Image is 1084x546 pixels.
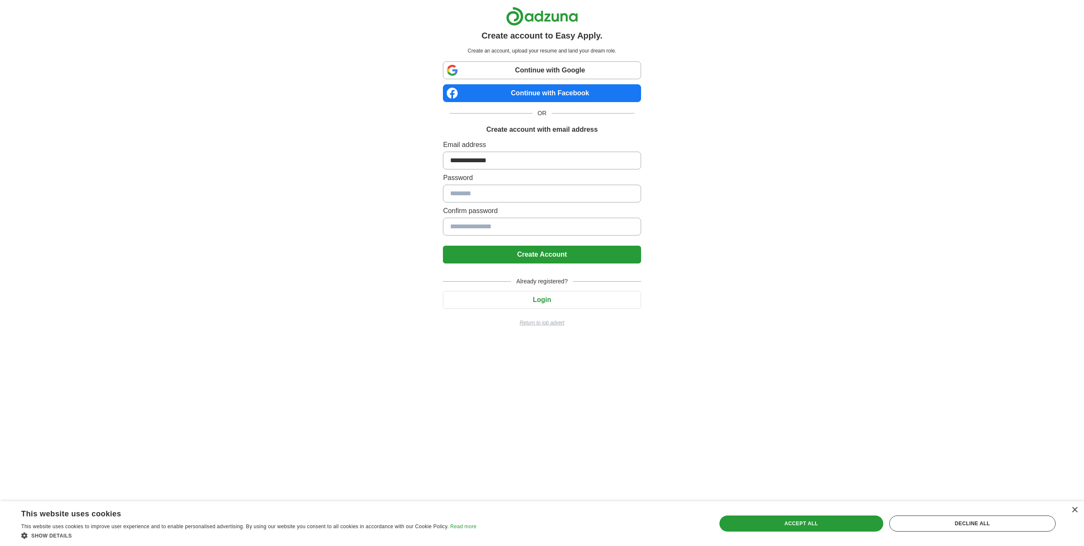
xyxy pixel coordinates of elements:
h1: Create account to Easy Apply. [481,29,603,42]
span: Show details [31,533,72,539]
a: Read more, opens a new window [450,524,476,529]
label: Email address [443,140,641,150]
div: Close [1071,507,1078,513]
img: Adzuna logo [506,7,578,26]
span: This website uses cookies to improve user experience and to enable personalised advertising. By u... [21,524,449,529]
a: Login [443,296,641,303]
a: Continue with Google [443,61,641,79]
h1: Create account with email address [486,125,597,135]
p: Create an account, upload your resume and land your dream role. [445,47,639,55]
button: Create Account [443,246,641,263]
button: Login [443,291,641,309]
span: Already registered? [511,277,572,286]
div: This website uses cookies [21,506,455,519]
div: Decline all [889,516,1056,532]
label: Password [443,173,641,183]
div: Show details [21,531,476,540]
label: Confirm password [443,206,641,216]
span: OR [533,109,552,118]
a: Continue with Facebook [443,84,641,102]
a: Return to job advert [443,319,641,327]
div: Accept all [719,516,883,532]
